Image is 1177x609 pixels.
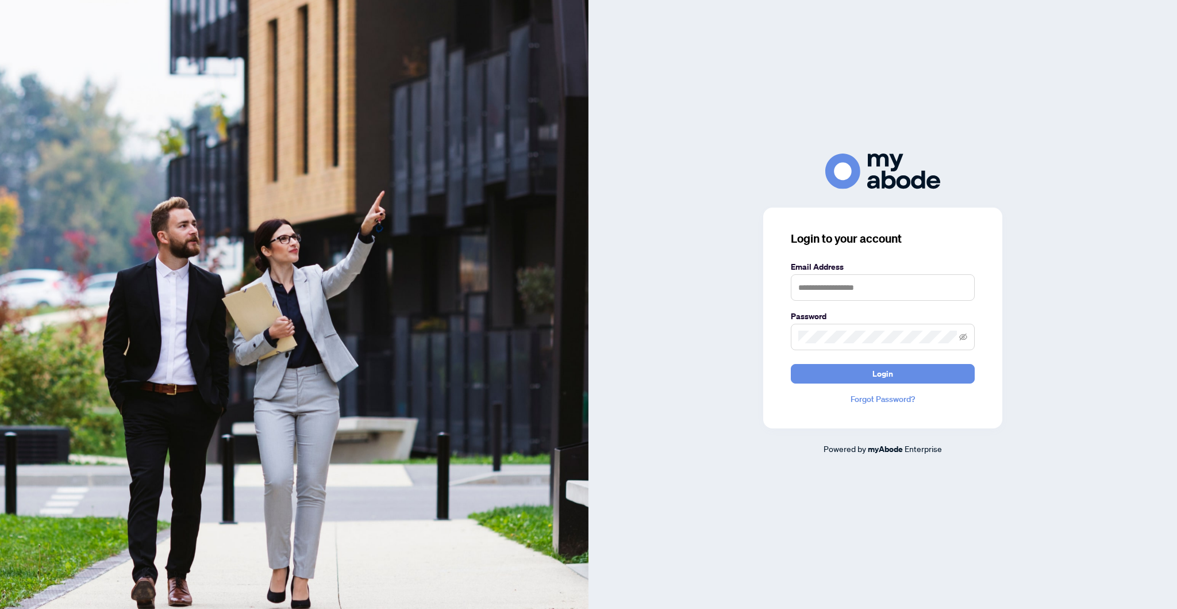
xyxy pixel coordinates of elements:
img: ma-logo [825,154,940,189]
h3: Login to your account [791,231,975,247]
button: Login [791,364,975,384]
label: Password [791,310,975,323]
span: Powered by [824,443,866,454]
a: Forgot Password? [791,393,975,405]
span: Login [872,365,893,383]
a: myAbode [868,443,903,455]
span: eye-invisible [959,333,967,341]
label: Email Address [791,261,975,273]
span: Enterprise [905,443,942,454]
